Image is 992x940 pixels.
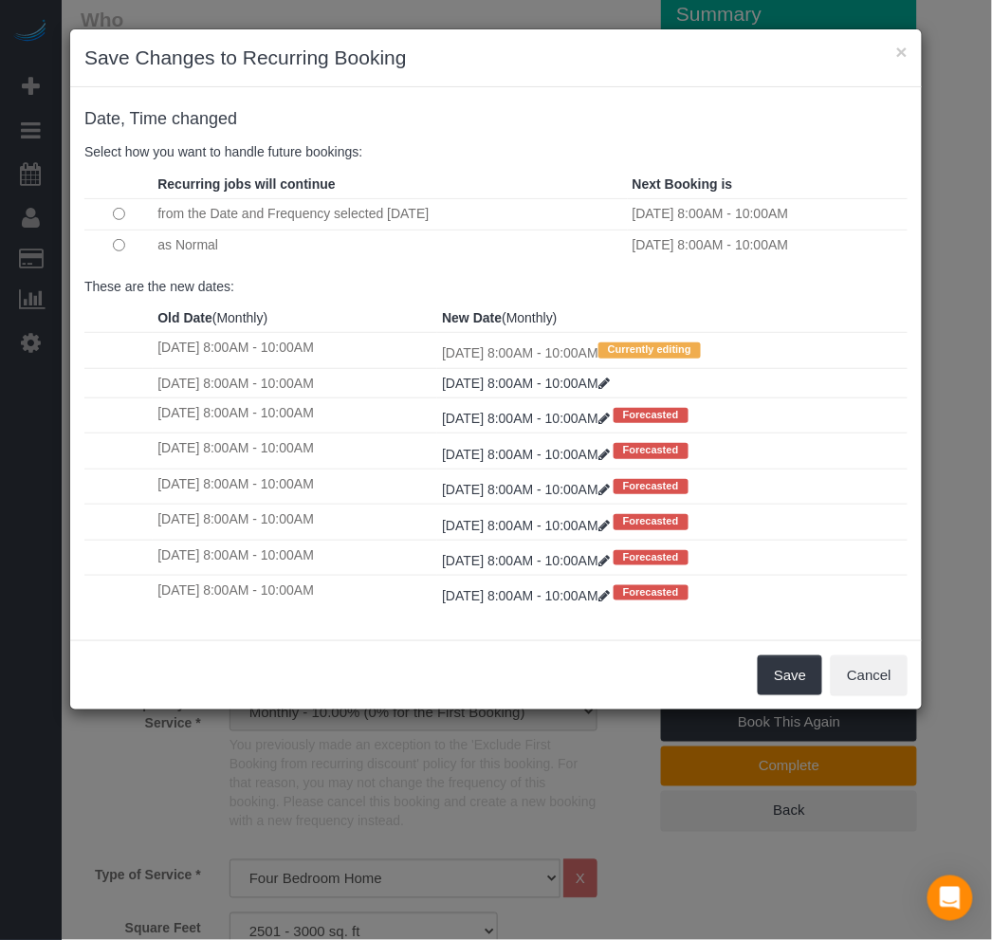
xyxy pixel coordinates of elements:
th: (Monthly) [153,304,437,333]
a: [DATE] 8:00AM - 10:00AM [442,553,614,568]
button: Cancel [831,655,908,695]
a: [DATE] 8:00AM - 10:00AM [442,588,614,603]
button: × [896,42,908,62]
span: Date, Time [84,109,167,128]
span: Forecasted [614,514,689,529]
button: Save [758,655,822,695]
strong: Old Date [157,310,212,325]
td: [DATE] 8:00AM - 10:00AM [153,540,437,575]
td: [DATE] 8:00AM - 10:00AM [628,198,908,230]
span: Forecasted [614,408,689,423]
td: [DATE] 8:00AM - 10:00AM [153,575,437,610]
a: [DATE] 8:00AM - 10:00AM [442,376,610,391]
span: Forecasted [614,585,689,600]
h3: Save Changes to Recurring Booking [84,44,908,72]
td: [DATE] 8:00AM - 10:00AM [153,368,437,397]
div: Open Intercom Messenger [928,875,973,921]
span: Forecasted [614,443,689,458]
td: as Normal [153,230,627,260]
td: [DATE] 8:00AM - 10:00AM [153,505,437,540]
a: [DATE] 8:00AM - 10:00AM [442,411,614,426]
strong: Next Booking is [633,176,733,192]
strong: New Date [442,310,502,325]
a: [DATE] 8:00AM - 10:00AM [442,447,614,462]
td: [DATE] 8:00AM - 10:00AM [153,333,437,368]
td: [DATE] 8:00AM - 10:00AM [437,333,908,368]
td: from the Date and Frequency selected [DATE] [153,198,627,230]
span: Forecasted [614,550,689,565]
a: [DATE] 8:00AM - 10:00AM [442,518,614,533]
td: [DATE] 8:00AM - 10:00AM [153,433,437,469]
strong: Recurring jobs will continue [157,176,335,192]
span: Forecasted [614,479,689,494]
th: (Monthly) [437,304,908,333]
td: [DATE] 8:00AM - 10:00AM [153,397,437,433]
td: [DATE] 8:00AM - 10:00AM [153,469,437,504]
p: These are the new dates: [84,277,908,296]
td: [DATE] 8:00AM - 10:00AM [628,230,908,260]
h4: changed [84,110,908,129]
span: Currently editing [598,342,701,358]
a: [DATE] 8:00AM - 10:00AM [442,482,614,497]
p: Select how you want to handle future bookings: [84,142,908,161]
